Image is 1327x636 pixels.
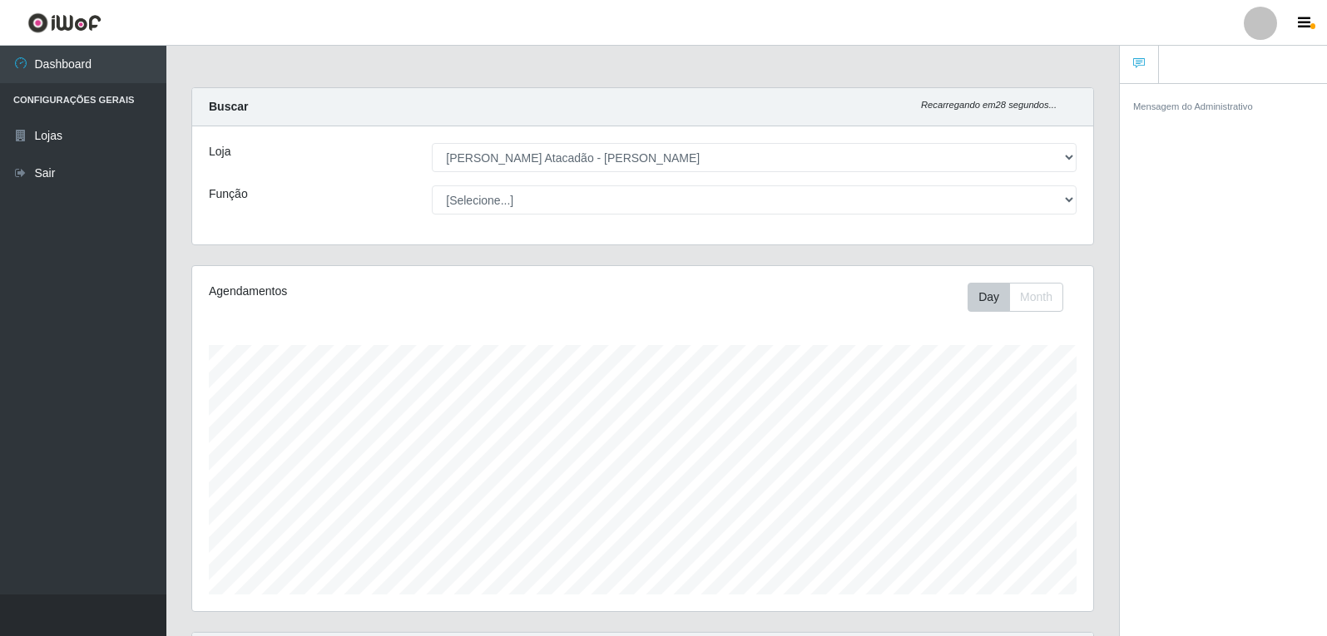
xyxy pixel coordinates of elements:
[1133,101,1253,111] small: Mensagem do Administrativo
[209,100,248,113] strong: Buscar
[968,283,1010,312] button: Day
[968,283,1077,312] div: Toolbar with button groups
[968,283,1063,312] div: First group
[209,185,248,203] label: Função
[209,143,230,160] label: Loja
[1009,283,1063,312] button: Month
[209,283,556,300] div: Agendamentos
[27,12,102,33] img: CoreUI Logo
[921,100,1057,110] i: Recarregando em 28 segundos...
